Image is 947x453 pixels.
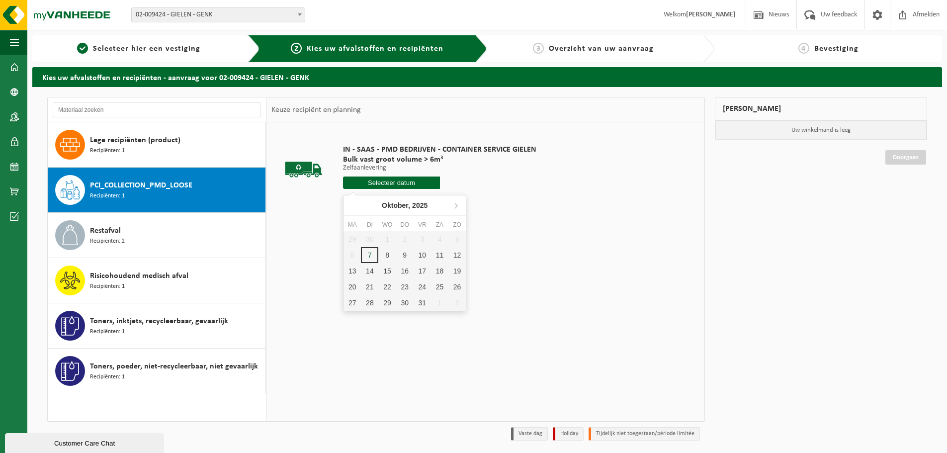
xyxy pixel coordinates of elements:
[48,349,266,393] button: Toners, poeder, niet-recycleerbaar, niet gevaarlijk Recipiënten: 1
[798,43,809,54] span: 4
[77,43,88,54] span: 1
[396,279,414,295] div: 23
[431,295,448,311] div: 1
[414,279,431,295] div: 24
[48,213,266,258] button: Restafval Recipiënten: 2
[90,361,258,372] span: Toners, poeder, niet-recycleerbaar, niet gevaarlijk
[814,45,859,53] span: Bevestiging
[448,247,466,263] div: 12
[378,295,396,311] div: 29
[266,97,366,122] div: Keuze recipiënt en planning
[344,279,361,295] div: 20
[90,134,180,146] span: Lege recipiënten (product)
[431,220,448,230] div: za
[361,295,378,311] div: 28
[378,220,396,230] div: wo
[589,427,700,441] li: Tijdelijk niet toegestaan/période limitée
[448,279,466,295] div: 26
[553,427,584,441] li: Holiday
[361,247,378,263] div: 7
[132,8,305,22] span: 02-009424 - GIELEN - GENK
[131,7,305,22] span: 02-009424 - GIELEN - GENK
[414,295,431,311] div: 31
[90,282,125,291] span: Recipiënten: 1
[90,146,125,156] span: Recipiënten: 1
[533,43,544,54] span: 3
[361,220,378,230] div: di
[307,45,443,53] span: Kies uw afvalstoffen en recipiënten
[448,263,466,279] div: 19
[343,155,536,165] span: Bulk vast groot volume > 6m³
[448,220,466,230] div: zo
[90,315,228,327] span: Toners, inktjets, recycleerbaar, gevaarlijk
[414,247,431,263] div: 10
[396,220,414,230] div: do
[32,67,942,87] h2: Kies uw afvalstoffen en recipiënten - aanvraag voor 02-009424 - GIELEN - GENK
[511,427,548,441] li: Vaste dag
[378,197,431,213] div: Oktober,
[48,168,266,213] button: PCI_COLLECTION_PMD_LOOSE Recipiënten: 1
[48,258,266,303] button: Risicohoudend medisch afval Recipiënten: 1
[378,263,396,279] div: 15
[715,97,928,121] div: [PERSON_NAME]
[343,145,536,155] span: IN - SAAS - PMD BEDRIJVEN - CONTAINER SERVICE GIELEN
[414,220,431,230] div: vr
[90,191,125,201] span: Recipiënten: 1
[396,263,414,279] div: 16
[90,225,121,237] span: Restafval
[343,177,440,189] input: Selecteer datum
[448,295,466,311] div: 2
[48,303,266,349] button: Toners, inktjets, recycleerbaar, gevaarlijk Recipiënten: 1
[361,279,378,295] div: 21
[5,431,166,453] iframe: chat widget
[361,263,378,279] div: 14
[396,295,414,311] div: 30
[378,247,396,263] div: 8
[344,220,361,230] div: ma
[291,43,302,54] span: 2
[885,150,926,165] a: Doorgaan
[344,295,361,311] div: 27
[53,102,261,117] input: Materiaal zoeken
[48,122,266,168] button: Lege recipiënten (product) Recipiënten: 1
[396,247,414,263] div: 9
[414,263,431,279] div: 17
[90,270,188,282] span: Risicohoudend medisch afval
[343,165,536,172] p: Zelfaanlevering
[90,237,125,246] span: Recipiënten: 2
[37,43,240,55] a: 1Selecteer hier een vestiging
[686,11,736,18] strong: [PERSON_NAME]
[90,180,192,191] span: PCI_COLLECTION_PMD_LOOSE
[549,45,654,53] span: Overzicht van uw aanvraag
[431,279,448,295] div: 25
[378,279,396,295] div: 22
[412,202,428,209] i: 2025
[715,121,927,140] p: Uw winkelmand is leeg
[344,263,361,279] div: 13
[90,327,125,337] span: Recipiënten: 1
[431,247,448,263] div: 11
[90,372,125,382] span: Recipiënten: 1
[431,263,448,279] div: 18
[93,45,200,53] span: Selecteer hier een vestiging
